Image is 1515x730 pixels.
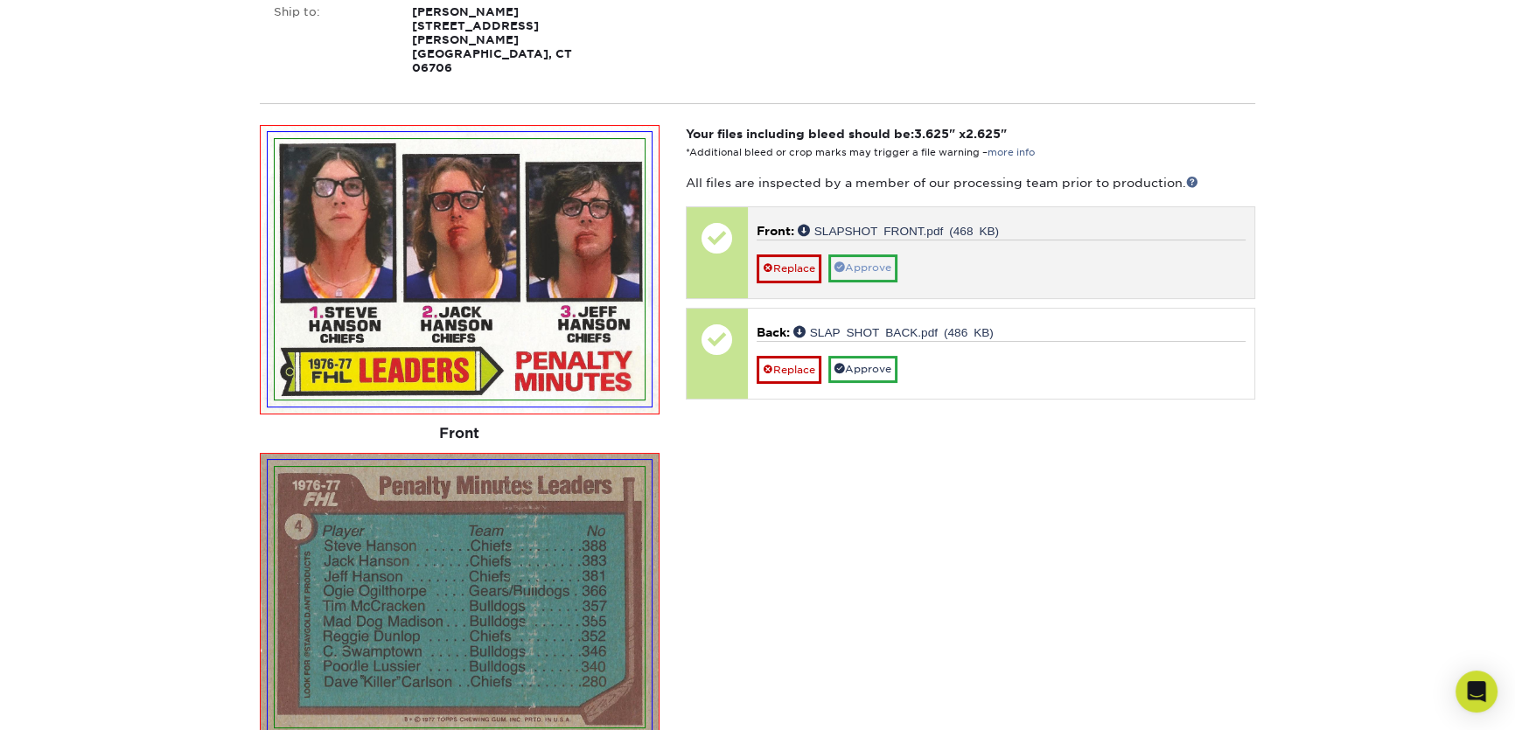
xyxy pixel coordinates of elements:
div: Open Intercom Messenger [1456,671,1498,713]
span: 2.625 [966,127,1001,141]
strong: Your files including bleed should be: " x " [686,127,1007,141]
span: Front: [757,224,794,238]
a: Replace [757,254,821,282]
a: Approve [828,254,897,282]
small: *Additional bleed or crop marks may trigger a file warning – [686,147,1035,158]
span: Back: [757,325,790,339]
strong: [PERSON_NAME] [STREET_ADDRESS][PERSON_NAME] [GEOGRAPHIC_DATA], CT 06706 [412,5,572,74]
p: All files are inspected by a member of our processing team prior to production. [686,174,1255,191]
a: Approve [828,356,897,383]
div: Front [260,414,660,453]
a: SLAP SHOT BACK.pdf (486 KB) [793,325,994,337]
div: Ship to: [261,5,399,75]
span: 3.625 [914,127,949,141]
a: Replace [757,356,821,384]
a: more info [988,147,1035,158]
a: SLAPSHOT FRONT.pdf (468 KB) [798,224,999,236]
